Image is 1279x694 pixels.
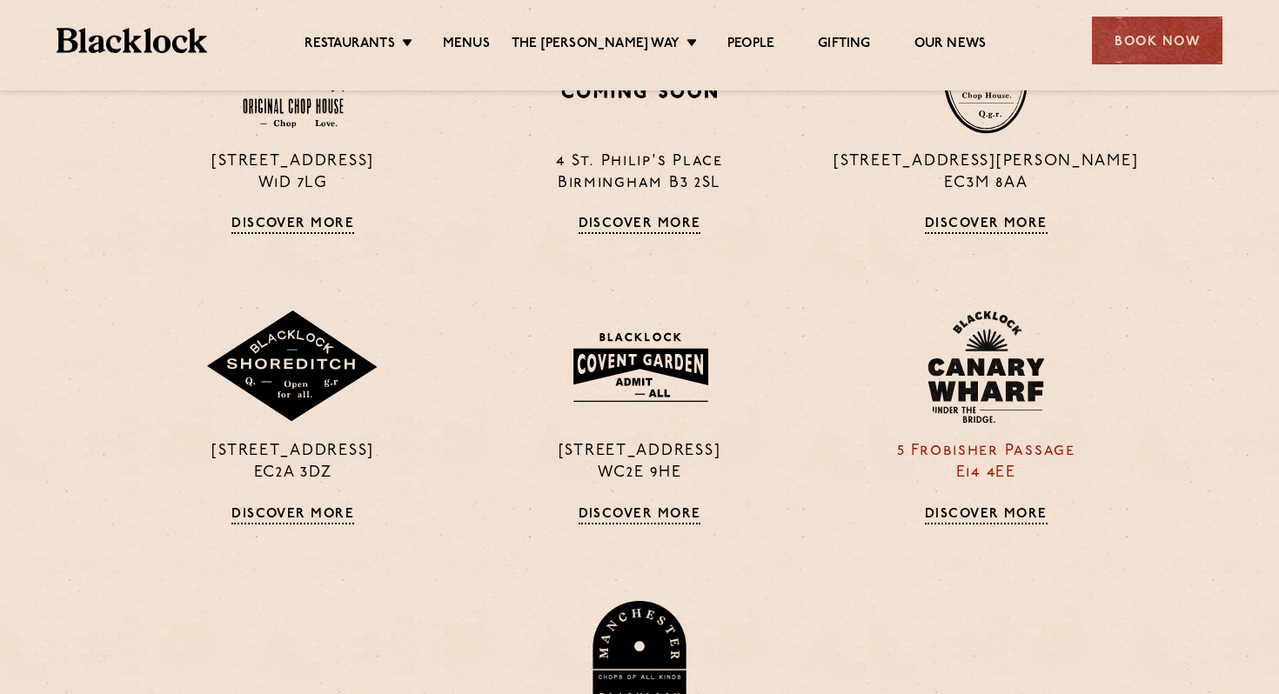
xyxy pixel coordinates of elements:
p: 4 St. Philip's Place Birmingham B3 2SL [479,151,800,195]
a: People [727,36,774,55]
img: Shoreditch-stamp-v2-default.svg [205,310,379,424]
a: Our News [914,36,987,55]
p: [STREET_ADDRESS] WC2E 9HE [479,441,800,484]
p: [STREET_ADDRESS] W1D 7LG [133,151,453,195]
p: 5 Frobisher Passage E14 4EE [826,441,1146,484]
p: [STREET_ADDRESS] EC2A 3DZ [133,441,453,484]
a: The [PERSON_NAME] Way [512,36,680,55]
p: [STREET_ADDRESS][PERSON_NAME] EC3M 8AA [826,151,1146,195]
a: Discover More [579,507,701,524]
a: Discover More [925,217,1048,234]
a: Discover More [579,217,701,234]
a: Discover More [925,507,1048,524]
img: BL_CW_Logo_Website.svg [927,310,1044,424]
a: Menus [443,36,490,55]
div: Book Now [1092,17,1222,64]
img: BLA_1470_CoventGarden_Website_Solid.svg [556,322,724,412]
a: Discover More [231,217,354,234]
img: BL_Textured_Logo-footer-cropped.svg [57,28,207,53]
a: Discover More [231,507,354,524]
a: Restaurants [305,36,395,55]
a: Gifting [818,36,870,55]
